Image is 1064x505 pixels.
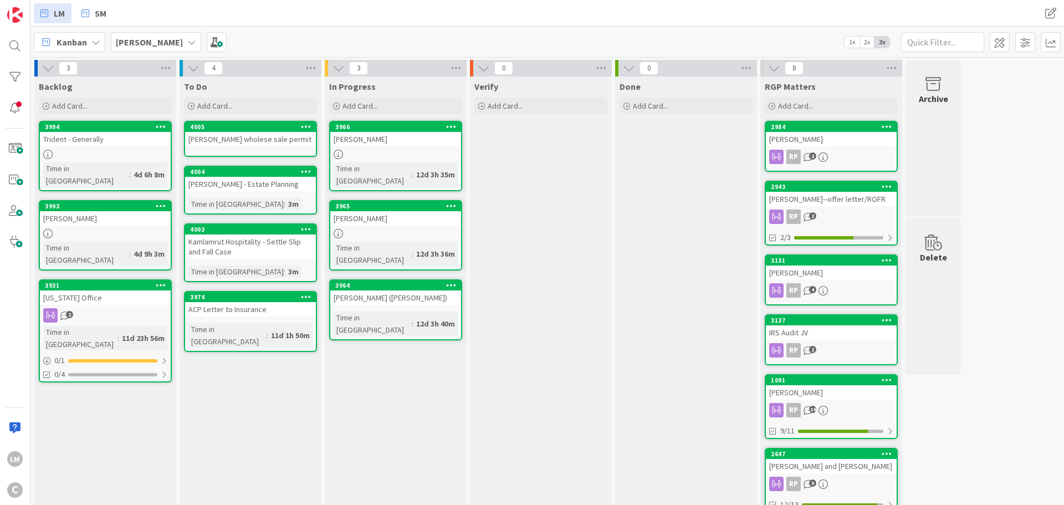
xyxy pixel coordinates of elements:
div: 2943 [771,183,897,191]
div: [PERSON_NAME] - Estate Planning [185,177,316,191]
div: Time in [GEOGRAPHIC_DATA] [43,326,117,350]
span: 2 [809,152,816,160]
a: 3994Trident - GenerallyTime in [GEOGRAPHIC_DATA]:4d 6h 8m [39,121,172,191]
div: 3m [285,266,301,278]
div: 4005 [185,122,316,132]
div: [PERSON_NAME] [766,132,897,146]
span: In Progress [329,81,376,92]
div: 3931 [40,280,171,290]
span: 3 [59,62,78,75]
span: 3x [874,37,889,48]
div: 4004 [185,167,316,177]
span: Done [620,81,641,92]
div: Archive [919,92,948,105]
div: [PERSON_NAME] [330,211,461,226]
div: RP [766,477,897,491]
span: 2 [809,346,816,353]
span: : [267,329,268,341]
div: 3994 [45,123,171,131]
div: 3966 [335,123,461,131]
div: 2943 [766,182,897,192]
span: : [129,248,131,260]
div: Delete [920,251,947,264]
div: 11d 23h 56m [119,332,167,344]
input: Quick Filter... [901,32,984,52]
div: 3m [285,198,301,210]
span: : [412,248,413,260]
span: : [412,318,413,330]
div: 2943[PERSON_NAME]--offer letter/ROFR [766,182,897,206]
div: [PERSON_NAME]--offer letter/ROFR [766,192,897,206]
span: : [284,266,285,278]
div: Time in [GEOGRAPHIC_DATA] [334,242,412,266]
a: 2984[PERSON_NAME]RP [765,121,898,172]
span: 2 [66,311,73,318]
span: Add Card... [197,101,233,111]
div: Time in [GEOGRAPHIC_DATA] [188,198,284,210]
span: : [412,169,413,181]
span: : [284,198,285,210]
div: 3993 [40,201,171,211]
div: 3974 [185,292,316,302]
div: 4d 9h 3m [131,248,167,260]
div: 11d 1h 50m [268,329,313,341]
div: [PERSON_NAME] [330,132,461,146]
div: RP [766,343,897,358]
span: Verify [474,81,498,92]
div: 3964 [330,280,461,290]
div: [PERSON_NAME] [40,211,171,226]
a: 4004[PERSON_NAME] - Estate PlanningTime in [GEOGRAPHIC_DATA]:3m [184,166,317,215]
div: 3137 [771,317,897,324]
div: Trident - Generally [40,132,171,146]
span: 1x [845,37,860,48]
div: Time in [GEOGRAPHIC_DATA] [334,162,412,187]
div: IRS Audit JV [766,325,897,340]
div: 4003 [190,226,316,233]
div: RP [786,477,801,491]
div: 2984 [771,123,897,131]
span: : [117,332,119,344]
div: 3993[PERSON_NAME] [40,201,171,226]
div: 3994Trident - Generally [40,122,171,146]
div: 4005 [190,123,316,131]
a: 3966[PERSON_NAME]Time in [GEOGRAPHIC_DATA]:12d 3h 35m [329,121,462,191]
span: 2/3 [780,232,791,243]
div: 4004[PERSON_NAME] - Estate Planning [185,167,316,191]
div: 3137 [766,315,897,325]
div: 1091 [766,375,897,385]
a: 3993[PERSON_NAME]Time in [GEOGRAPHIC_DATA]:4d 9h 3m [39,200,172,271]
div: 4d 6h 8m [131,169,167,181]
span: Kanban [57,35,87,49]
div: 1091 [771,376,897,384]
span: 4 [204,62,223,75]
div: RP [786,403,801,417]
span: SM [95,7,106,20]
span: 9 [809,480,816,487]
span: 14 [809,406,816,413]
a: 3965[PERSON_NAME]Time in [GEOGRAPHIC_DATA]:12d 3h 36m [329,200,462,271]
div: Time in [GEOGRAPHIC_DATA] [188,323,267,348]
div: 3964 [335,282,461,289]
div: ACP Letter to Insurance [185,302,316,317]
a: 2943[PERSON_NAME]--offer letter/ROFRRP2/3 [765,181,898,246]
a: 3131[PERSON_NAME]RP [765,254,898,305]
div: Time in [GEOGRAPHIC_DATA] [43,162,129,187]
span: 2 [809,212,816,220]
a: 4005[PERSON_NAME] wholese sale permit [184,121,317,157]
div: 2984 [766,122,897,132]
div: RP [786,150,801,164]
div: 2647[PERSON_NAME] and [PERSON_NAME] [766,449,897,473]
div: 3931[US_STATE] Office [40,280,171,305]
div: 3994 [40,122,171,132]
div: 3131 [771,257,897,264]
div: 12d 3h 40m [413,318,458,330]
div: 3966[PERSON_NAME] [330,122,461,146]
div: RP [766,210,897,224]
div: 4004 [190,168,316,176]
div: 2647 [771,450,897,458]
span: RGP Matters [765,81,816,92]
div: RP [786,343,801,358]
span: Add Card... [633,101,668,111]
div: Time in [GEOGRAPHIC_DATA] [43,242,129,266]
a: LM [34,3,71,23]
